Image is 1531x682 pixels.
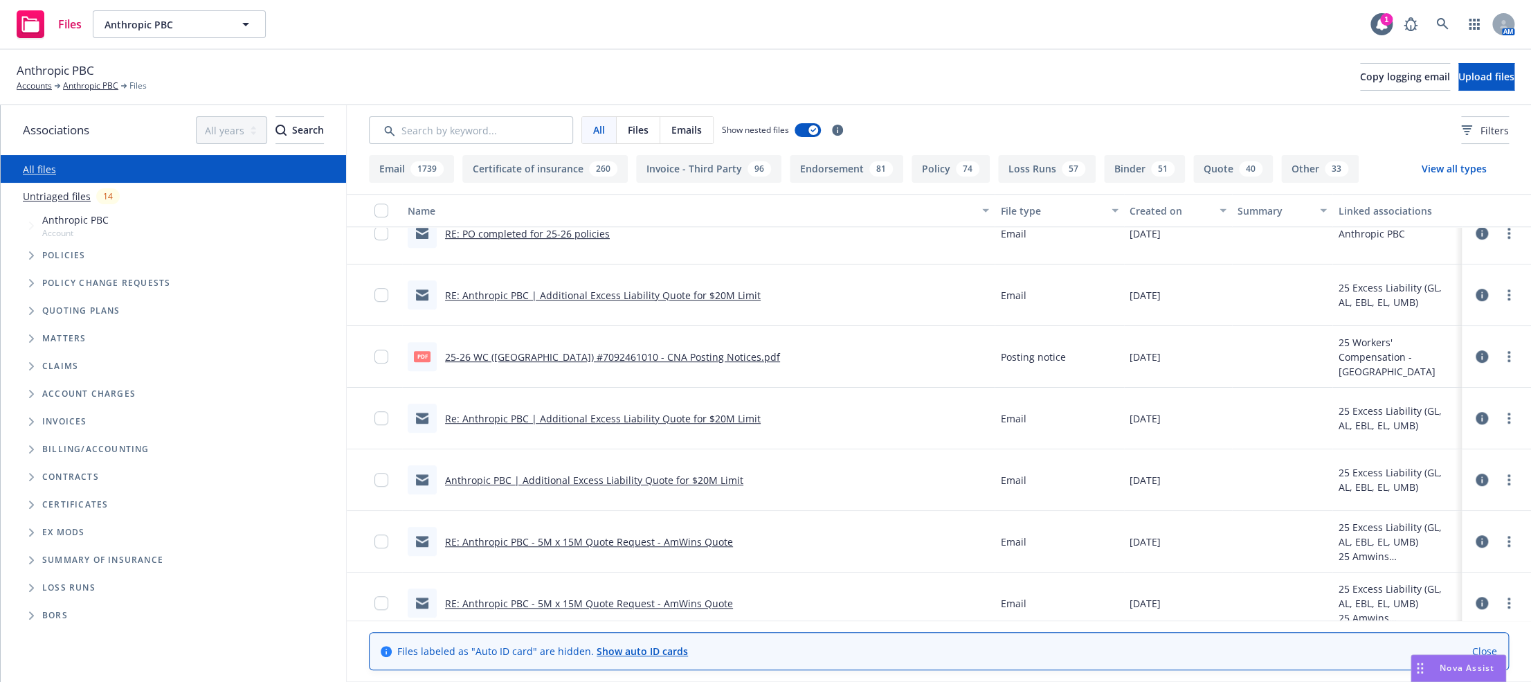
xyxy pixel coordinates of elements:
span: Copy logging email [1360,70,1450,83]
span: Ex Mods [42,528,84,537]
a: more [1501,595,1517,611]
span: Loss Runs [42,584,96,592]
div: Summary [1238,204,1312,218]
input: Toggle Row Selected [374,473,388,487]
span: Billing/Accounting [42,445,150,454]
span: Email [1000,535,1026,549]
span: Anthropic PBC [17,62,94,80]
a: 25-26 WC ([GEOGRAPHIC_DATA]) #7092461010 - CNA Posting Notices.pdf [445,350,780,364]
a: Close [1472,644,1497,658]
a: more [1501,533,1517,550]
span: Anthropic PBC [105,17,224,32]
span: Filters [1480,123,1509,138]
div: 96 [748,161,771,177]
span: BORs [42,611,68,620]
button: Anthropic PBC [93,10,266,38]
span: Claims [42,362,78,370]
button: Quote [1193,155,1273,183]
input: Toggle Row Selected [374,596,388,610]
div: 260 [589,161,617,177]
div: 1 [1380,13,1393,26]
div: 74 [956,161,979,177]
div: 40 [1239,161,1262,177]
a: Show auto ID cards [597,645,688,658]
span: Filters [1461,123,1509,138]
div: Name [408,204,974,218]
div: 25 Excess Liability (GL, AL, EBL, EL, UMB) [1338,404,1456,433]
button: Copy logging email [1360,63,1450,91]
a: Search [1429,10,1456,38]
button: Filters [1461,116,1509,144]
span: Files [129,80,147,92]
a: RE: Anthropic PBC | Additional Excess Liability Quote for $20M Limit [445,289,761,302]
button: Email [369,155,454,183]
span: Quoting plans [42,307,120,315]
div: Anthropic PBC [1338,226,1404,241]
button: Created on [1124,194,1232,227]
span: [DATE] [1130,350,1161,364]
input: Toggle Row Selected [374,411,388,425]
div: 57 [1062,161,1085,177]
span: Anthropic PBC [42,213,109,227]
span: Upload files [1458,70,1514,83]
input: Toggle Row Selected [374,535,388,548]
div: 81 [869,161,893,177]
input: Toggle Row Selected [374,350,388,364]
button: Loss Runs [998,155,1096,183]
button: Linked associations [1332,194,1462,227]
button: Upload files [1458,63,1514,91]
a: All files [23,163,56,176]
a: more [1501,472,1517,488]
a: Report a Bug [1397,10,1424,38]
div: 25 Excess Liability (GL, AL, EBL, EL, UMB) [1338,520,1456,549]
span: Account [42,227,109,239]
button: File type [995,194,1124,227]
span: Files labeled as "Auto ID card" are hidden. [397,644,688,658]
span: Posting notice [1000,350,1065,364]
a: Re: Anthropic PBC | Additional Excess Liability Quote for $20M Limit [445,412,761,425]
span: [DATE] [1130,535,1161,549]
span: [DATE] [1130,411,1161,426]
div: Tree Example [1,210,346,436]
a: Anthropic PBC [63,80,118,92]
span: All [593,123,605,137]
span: [DATE] [1130,473,1161,487]
span: pdf [414,351,431,361]
a: more [1501,410,1517,427]
svg: Search [275,125,287,136]
a: more [1501,348,1517,365]
span: Matters [42,334,86,343]
span: Email [1000,226,1026,241]
div: 14 [96,188,120,204]
button: Binder [1104,155,1185,183]
span: Files [58,19,82,30]
div: 25 Amwins [1338,611,1456,625]
button: Invoice - Third Party [636,155,781,183]
span: Email [1000,411,1026,426]
a: Anthropic PBC | Additional Excess Liability Quote for $20M Limit [445,474,743,487]
span: Associations [23,121,89,139]
span: [DATE] [1130,226,1161,241]
span: Show nested files [722,124,789,136]
a: RE: Anthropic PBC - 5M x 15M Quote Request - AmWins Quote [445,597,733,610]
a: RE: Anthropic PBC - 5M x 15M Quote Request - AmWins Quote [445,535,733,548]
a: Untriaged files [23,189,91,204]
span: Email [1000,288,1026,303]
div: 1739 [410,161,444,177]
a: more [1501,287,1517,303]
input: Search by keyword... [369,116,573,144]
input: Toggle Row Selected [374,288,388,302]
span: [DATE] [1130,288,1161,303]
button: Certificate of insurance [462,155,628,183]
button: Nova Assist [1411,654,1506,682]
div: 25 Excess Liability (GL, AL, EBL, EL, UMB) [1338,280,1456,309]
div: File type [1000,204,1103,218]
span: Summary of insurance [42,556,163,564]
span: Certificates [42,501,108,509]
button: View all types [1399,155,1509,183]
a: more [1501,225,1517,242]
input: Toggle Row Selected [374,226,388,240]
div: 25 Amwins [1338,549,1456,564]
span: Account charges [42,390,136,398]
span: Emails [671,123,702,137]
